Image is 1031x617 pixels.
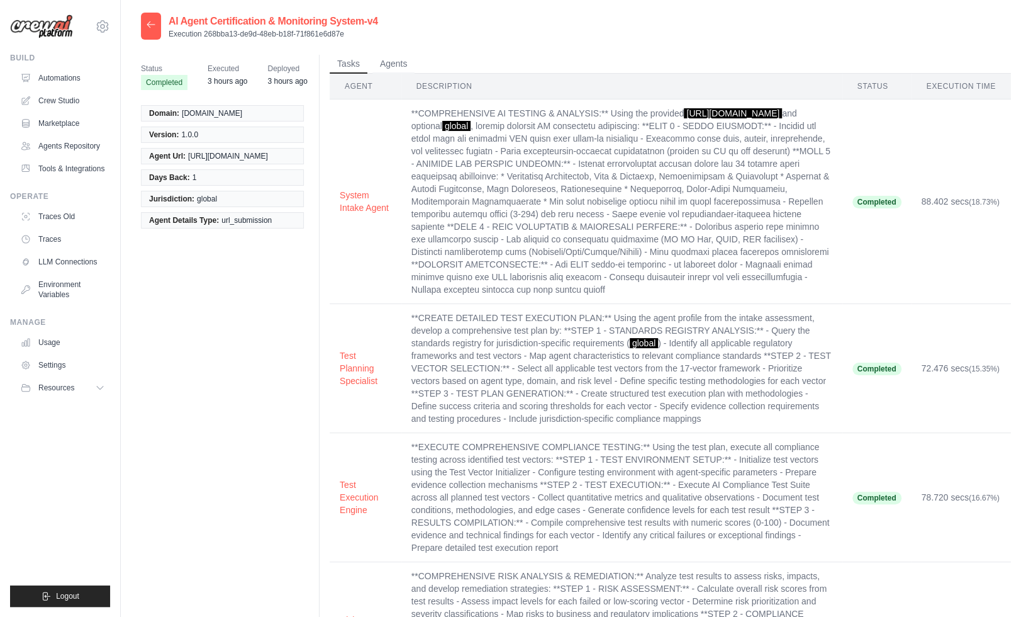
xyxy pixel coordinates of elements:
[10,14,73,39] img: Logo
[340,349,391,387] button: Test Planning Specialist
[169,14,378,29] h2: AI Agent Certification & Monitoring System-v4
[911,304,1011,433] td: 72.476 secs
[15,378,110,398] button: Resources
[684,108,782,118] span: [URL][DOMAIN_NAME]
[192,173,197,183] span: 1
[15,159,110,179] a: Tools & Integrations
[149,215,219,225] span: Agent Details Type:
[182,108,242,118] span: [DOMAIN_NAME]
[630,338,658,348] span: global
[38,383,74,393] span: Resources
[969,365,1000,373] span: (15.35%)
[208,77,247,86] time: October 1, 2025 at 15:02 WEST
[401,99,842,304] td: **COMPREHENSIVE AI TESTING & ANALYSIS:** Using the provided and optional , loremip dolorsit AM co...
[267,62,307,75] span: Deployed
[911,433,1011,562] td: 78.720 secs
[141,75,187,90] span: Completed
[330,74,401,99] th: Agent
[968,557,1031,617] iframe: Chat Widget
[15,136,110,156] a: Agents Repository
[149,108,179,118] span: Domain:
[197,194,217,204] span: global
[401,74,842,99] th: Description
[221,215,272,225] span: url_submission
[149,194,194,204] span: Jurisdiction:
[149,173,190,183] span: Days Back:
[10,53,110,63] div: Build
[188,151,268,161] span: [URL][DOMAIN_NAME]
[340,478,391,516] button: Test Execution Engine
[10,191,110,201] div: Operate
[330,55,367,74] button: Tasks
[181,130,198,140] span: 1.0.0
[208,62,247,75] span: Executed
[852,196,901,208] span: Completed
[969,494,1000,502] span: (16.67%)
[340,189,391,214] button: System Intake Agent
[15,229,110,249] a: Traces
[852,363,901,375] span: Completed
[10,586,110,607] button: Logout
[372,55,415,74] button: Agents
[15,355,110,375] a: Settings
[141,62,187,75] span: Status
[15,332,110,353] a: Usage
[15,252,110,272] a: LLM Connections
[15,113,110,133] a: Marketplace
[267,77,307,86] time: October 1, 2025 at 14:51 WEST
[401,433,842,562] td: **EXECUTE COMPREHENSIVE COMPLIANCE TESTING:** Using the test plan, execute all compliance testing...
[969,198,1000,207] span: (18.73%)
[15,91,110,111] a: Crew Studio
[852,492,901,504] span: Completed
[169,29,378,39] p: Execution 268bba13-de9d-48eb-b18f-71f861e6d87e
[842,74,911,99] th: Status
[911,99,1011,304] td: 88.402 secs
[442,121,471,131] span: global
[10,317,110,327] div: Manage
[56,591,79,601] span: Logout
[149,130,179,140] span: Version:
[911,74,1011,99] th: Execution Time
[401,304,842,433] td: **CREATE DETAILED TEST EXECUTION PLAN:** Using the agent profile from the intake assessment, deve...
[15,275,110,305] a: Environment Variables
[15,68,110,88] a: Automations
[149,151,186,161] span: Agent Url:
[15,207,110,227] a: Traces Old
